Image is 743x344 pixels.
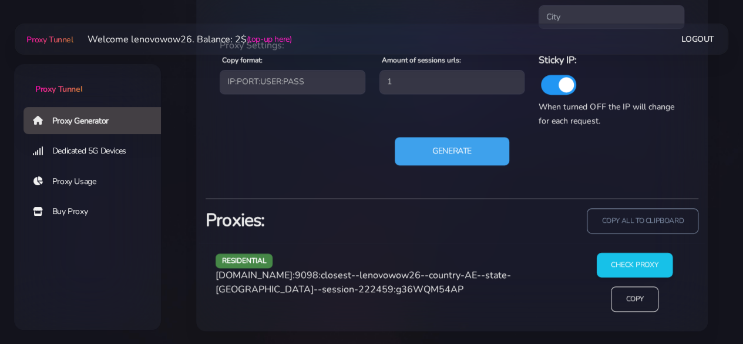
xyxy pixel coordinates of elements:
a: Proxy Tunnel [24,30,73,49]
a: Account Top Up [23,229,170,256]
h6: Sticky IP: [539,52,684,68]
iframe: Webchat Widget [686,287,728,329]
label: Copy format: [222,55,263,65]
a: Proxy Usage [23,168,170,195]
span: [DOMAIN_NAME]:9098:closest--lenovowow26--country-AE--state-[GEOGRAPHIC_DATA]--session-222459:g36W... [216,269,511,296]
span: Proxy Tunnel [35,84,82,95]
label: Amount of sessions urls: [382,55,461,65]
a: Proxy Generator [23,107,170,134]
button: Generate [395,137,509,165]
a: (top-up here) [247,33,292,45]
span: When turned OFF the IP will change for each request. [539,101,674,126]
li: Welcome lenovowow26. Balance: 2$ [73,32,292,46]
span: Proxy Tunnel [26,34,73,45]
input: copy all to clipboard [587,208,698,233]
a: Proxy Tunnel [14,64,161,95]
a: Buy Proxy [23,198,170,225]
input: Check Proxy [597,253,673,278]
input: City [539,5,684,29]
input: Copy [611,286,658,312]
a: Dedicated 5G Devices [23,138,170,165]
a: Logout [681,28,714,50]
span: residential [216,253,273,268]
h3: Proxies: [206,208,445,232]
